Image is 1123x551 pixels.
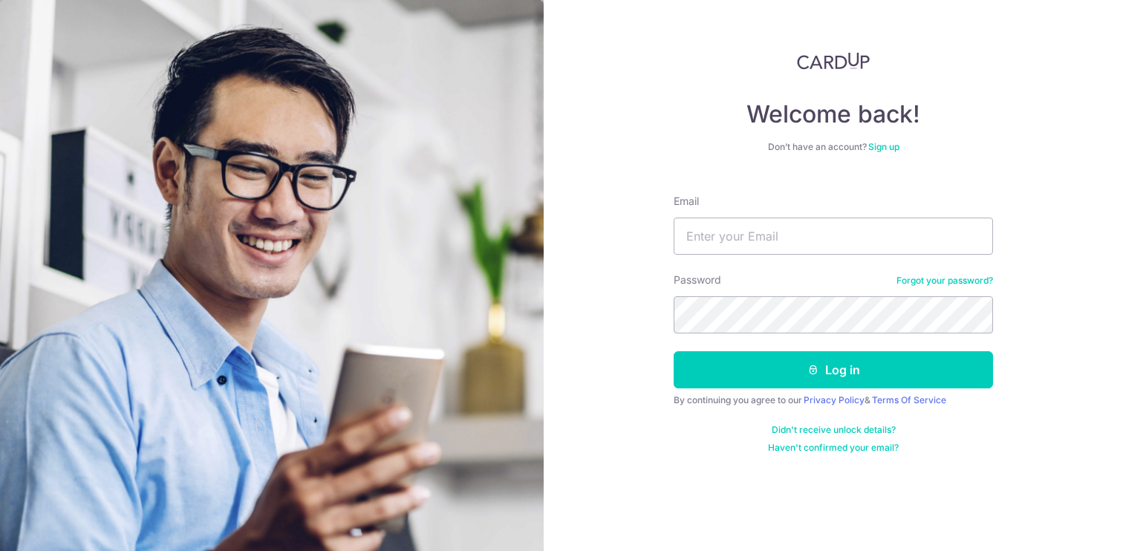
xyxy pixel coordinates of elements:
[674,141,993,153] div: Don’t have an account?
[797,52,870,70] img: CardUp Logo
[872,394,946,405] a: Terms Of Service
[768,442,899,454] a: Haven't confirmed your email?
[674,218,993,255] input: Enter your Email
[674,394,993,406] div: By continuing you agree to our &
[674,194,699,209] label: Email
[674,351,993,388] button: Log in
[772,424,896,436] a: Didn't receive unlock details?
[896,275,993,287] a: Forgot your password?
[804,394,865,405] a: Privacy Policy
[868,141,899,152] a: Sign up
[674,273,721,287] label: Password
[674,100,993,129] h4: Welcome back!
